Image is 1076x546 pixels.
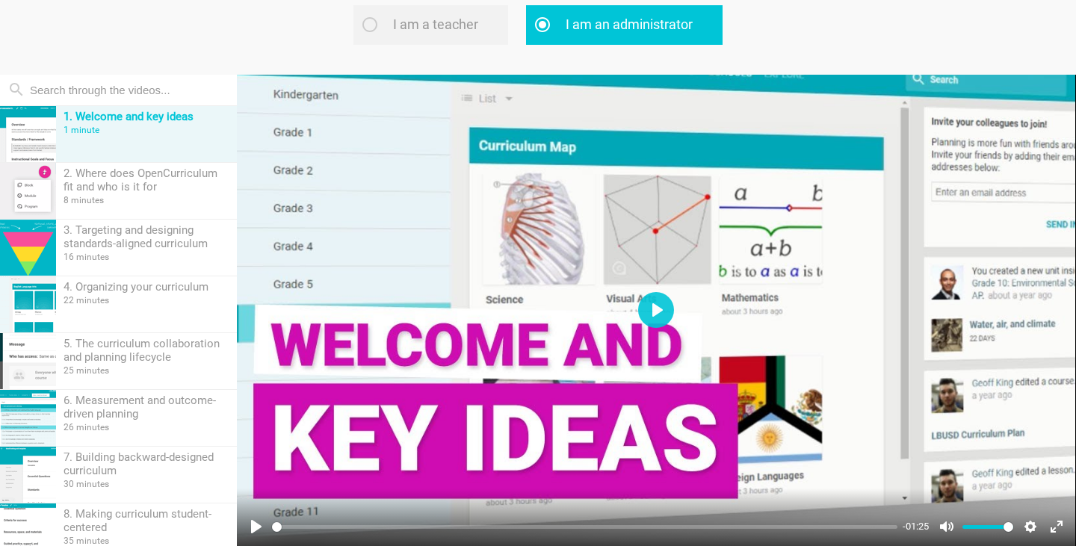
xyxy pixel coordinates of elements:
div: 5. The curriculum collaboration and planning lifecycle [64,337,229,364]
div: 1. Welcome and key ideas [64,110,229,123]
div: 7. Building backward-designed curriculum [64,450,229,477]
div: 4. Organizing your curriculum [64,280,229,294]
div: 30 minutes [64,479,229,489]
div: 35 minutes [64,536,229,546]
div: 2. Where does OpenCurriculum fit and who is it for [64,167,229,193]
input: Seek [272,520,897,534]
button: Play, 1. Welcome and key ideas [638,292,674,328]
div: 6. Measurement and outcome-driven planning [64,394,229,421]
label: I am a teacher [353,5,508,45]
div: 16 minutes [64,252,229,262]
div: 25 minutes [64,365,229,376]
div: 1 minute [64,125,229,135]
div: 3. Targeting and designing standards-aligned curriculum [64,223,229,250]
input: Volume [962,520,1013,534]
div: 26 minutes [64,422,229,432]
label: I am an administrator [526,5,723,45]
button: Play, 1. Welcome and key ideas [244,515,268,539]
div: Current time [899,518,933,535]
div: 22 minutes [64,295,229,305]
div: 8 minutes [64,195,229,205]
div: 8. Making curriculum student-centered [64,507,229,534]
